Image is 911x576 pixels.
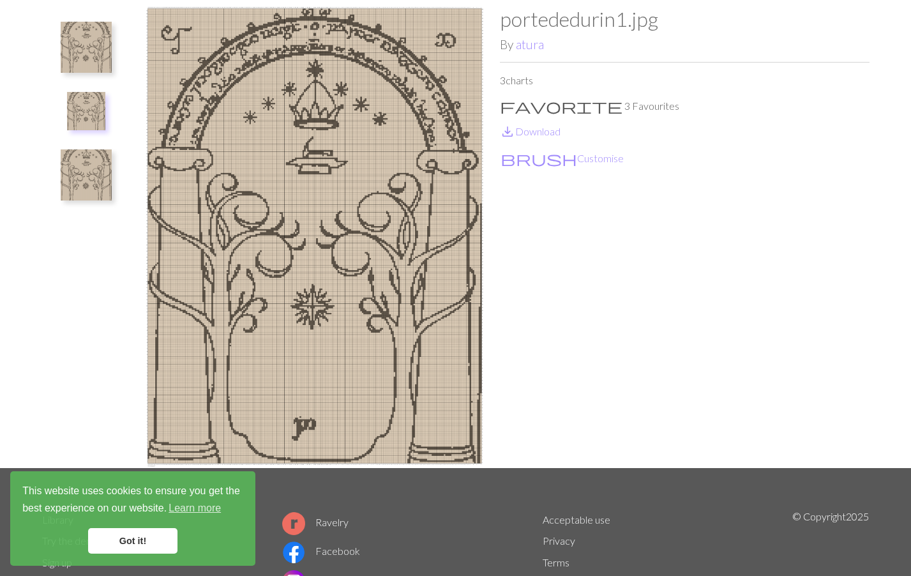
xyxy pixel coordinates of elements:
a: Terms [543,556,569,568]
span: brush [501,149,577,167]
span: favorite [500,97,622,115]
h1: portededurin1.jpg [500,7,870,31]
p: 3 Favourites [500,98,870,114]
span: This website uses cookies to ensure you get the best experience on our website. [22,483,243,518]
a: learn more about cookies [167,499,223,518]
img: Copy of portededurin1.jpg [61,149,112,201]
button: CustomiseCustomise [500,150,624,167]
p: 3 charts [500,73,870,88]
a: Facebook [282,545,360,557]
a: DownloadDownload [500,125,561,137]
a: dismiss cookie message [88,528,177,554]
a: Sign up [42,556,72,568]
div: cookieconsent [10,471,255,566]
h2: By [500,37,870,52]
img: portededurin1.jpg [61,22,112,73]
img: Copy of portededurin1.jpg [130,7,500,468]
a: Acceptable use [543,513,610,526]
a: atura [516,37,544,52]
i: Favourite [500,98,622,114]
img: Facebook logo [282,541,305,564]
i: Download [500,124,515,139]
a: Privacy [543,534,575,547]
img: Copy of portededurin1.jpg [67,92,105,130]
img: Ravelry logo [282,512,305,535]
i: Customise [501,151,577,166]
span: save_alt [500,123,515,140]
a: Ravelry [282,516,349,528]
